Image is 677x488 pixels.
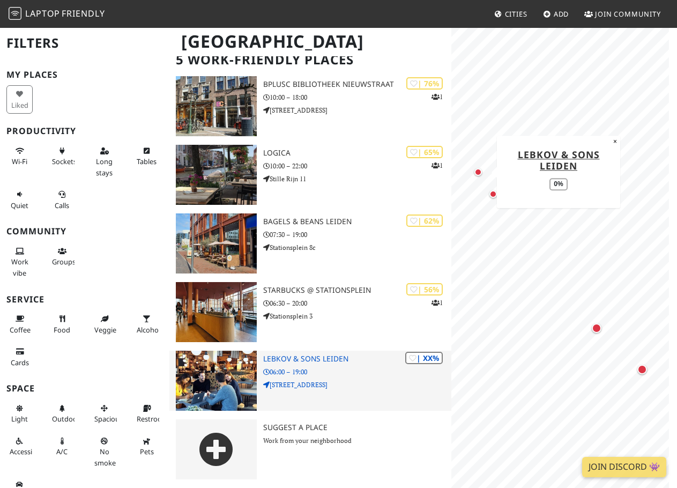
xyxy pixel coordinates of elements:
[263,367,451,377] p: 06:00 – 19:00
[6,27,163,60] h2: Filters
[6,226,163,236] h3: Community
[49,142,75,171] button: Sockets
[490,4,532,24] a: Cities
[55,201,69,210] span: Video/audio calls
[94,447,116,467] span: Smoke free
[6,383,163,394] h3: Space
[263,217,451,226] h3: Bagels & Beans Leiden
[94,325,116,335] span: Veggie
[635,363,649,376] div: Map marker
[595,9,661,19] span: Join Community
[539,4,574,24] a: Add
[406,146,443,158] div: | 65%
[10,325,31,335] span: Coffee
[406,77,443,90] div: | 76%
[554,9,569,19] span: Add
[176,145,257,205] img: Logica
[133,400,160,428] button: Restroom
[176,213,257,273] img: Bagels & Beans Leiden
[91,432,117,471] button: No smoke
[169,419,451,479] a: Suggest a Place Work from your neighborhood
[133,310,160,338] button: Alcohol
[580,4,665,24] a: Join Community
[432,92,443,102] p: 1
[52,414,80,424] span: Outdoor area
[11,257,28,277] span: People working
[6,70,163,80] h3: My Places
[169,351,451,411] a: Lebkov & Sons Leiden | XX% Lebkov & Sons Leiden 06:00 – 19:00 [STREET_ADDRESS]
[133,432,160,461] button: Pets
[49,432,75,461] button: A/C
[518,148,600,172] a: Lebkov & Sons Leiden
[49,400,75,428] button: Outdoor
[406,215,443,227] div: | 62%
[9,5,105,24] a: LaptopFriendly LaptopFriendly
[263,230,451,240] p: 07:30 – 19:00
[263,242,451,253] p: Stationsplein 8c
[11,201,28,210] span: Quiet
[54,325,70,335] span: Food
[263,161,451,171] p: 10:00 – 22:00
[173,27,449,56] h1: [GEOGRAPHIC_DATA]
[176,419,257,479] img: gray-place-d2bdb4477600e061c01bd816cc0f2ef0cfcb1ca9e3ad78868dd16fb2af073a21.png
[96,157,113,177] span: Long stays
[472,166,485,179] div: Map marker
[263,380,451,390] p: [STREET_ADDRESS]
[263,298,451,308] p: 06:30 – 20:00
[11,414,28,424] span: Natural light
[263,80,451,89] h3: BplusC Bibliotheek Nieuwstraat
[169,145,451,205] a: Logica | 65% 1 Logica 10:00 – 22:00 Stille Rijn 11
[6,343,33,371] button: Cards
[52,257,76,267] span: Group tables
[6,432,33,461] button: Accessible
[263,105,451,115] p: [STREET_ADDRESS]
[590,321,604,335] div: Map marker
[263,174,451,184] p: Stille Rijn 11
[49,186,75,214] button: Calls
[263,149,451,158] h3: Logica
[6,126,163,136] h3: Productivity
[263,423,451,432] h3: Suggest a Place
[137,157,157,166] span: Work-friendly tables
[49,310,75,338] button: Food
[176,76,257,136] img: BplusC Bibliotheek Nieuwstraat
[487,188,500,201] div: Map marker
[133,142,160,171] button: Tables
[549,178,567,190] div: 0%
[505,9,527,19] span: Cities
[140,447,154,456] span: Pet friendly
[610,136,620,147] button: Close popup
[137,325,160,335] span: Alcohol
[49,242,75,271] button: Groups
[169,213,451,273] a: Bagels & Beans Leiden | 62% Bagels & Beans Leiden 07:30 – 19:00 Stationsplein 8c
[169,76,451,136] a: BplusC Bibliotheek Nieuwstraat | 76% 1 BplusC Bibliotheek Nieuwstraat 10:00 – 18:00 [STREET_ADDRESS]
[25,8,60,19] span: Laptop
[176,351,257,411] img: Lebkov & Sons Leiden
[169,282,451,342] a: Starbucks @ Stationsplein | 56% 1 Starbucks @ Stationsplein 06:30 – 20:00 Stationsplein 3
[263,311,451,321] p: Stationsplein 3
[405,352,443,364] div: | XX%
[91,400,117,428] button: Spacious
[176,282,257,342] img: Starbucks @ Stationsplein
[91,310,117,338] button: Veggie
[11,358,29,367] span: Credit cards
[263,286,451,295] h3: Starbucks @ Stationsplein
[263,435,451,446] p: Work from your neighborhood
[94,414,123,424] span: Spacious
[6,310,33,338] button: Coffee
[52,157,77,166] span: Power sockets
[6,186,33,214] button: Quiet
[6,142,33,171] button: Wi-Fi
[432,160,443,171] p: 1
[406,283,443,295] div: | 56%
[263,92,451,102] p: 10:00 – 18:00
[432,298,443,308] p: 1
[6,294,163,305] h3: Service
[10,447,42,456] span: Accessible
[56,447,68,456] span: Air conditioned
[12,157,27,166] span: Stable Wi-Fi
[263,354,451,364] h3: Lebkov & Sons Leiden
[6,400,33,428] button: Light
[9,7,21,20] img: LaptopFriendly
[6,242,33,282] button: Work vibe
